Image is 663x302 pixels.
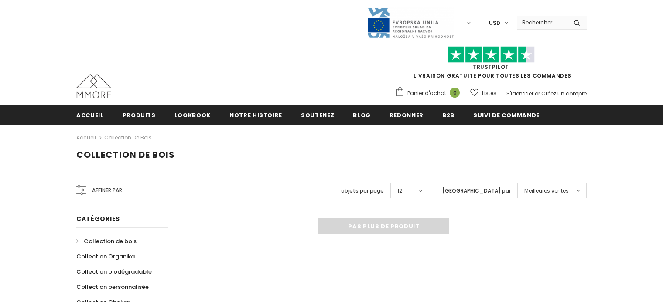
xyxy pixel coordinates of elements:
span: Notre histoire [229,111,282,119]
a: Suivi de commande [473,105,540,125]
a: Blog [353,105,371,125]
a: Collection de bois [76,234,137,249]
a: Collection Organika [76,249,135,264]
a: Lookbook [174,105,211,125]
span: 0 [450,88,460,98]
a: Collection personnalisée [76,279,149,295]
a: Collection biodégradable [76,264,152,279]
a: Listes [470,85,496,101]
span: Collection de bois [76,149,175,161]
span: LIVRAISON GRATUITE POUR TOUTES LES COMMANDES [395,50,587,79]
a: B2B [442,105,455,125]
span: Lookbook [174,111,211,119]
span: Accueil [76,111,104,119]
label: [GEOGRAPHIC_DATA] par [442,187,511,195]
span: Catégories [76,214,120,223]
span: Collection personnalisée [76,283,149,291]
a: Notre histoire [229,105,282,125]
input: Search Site [517,16,567,29]
a: Panier d'achat 0 [395,87,464,100]
a: Collection de bois [104,134,152,141]
a: Redonner [390,105,424,125]
a: S'identifier [506,90,533,97]
span: Affiner par [92,186,122,195]
span: B2B [442,111,455,119]
span: Collection biodégradable [76,268,152,276]
span: Suivi de commande [473,111,540,119]
a: Accueil [76,105,104,125]
span: Collection Organika [76,252,135,261]
img: Faites confiance aux étoiles pilotes [448,46,535,63]
span: Produits [123,111,156,119]
label: objets par page [341,187,384,195]
span: Panier d'achat [407,89,446,98]
span: soutenez [301,111,334,119]
span: 12 [397,187,402,195]
a: TrustPilot [473,63,509,71]
span: Collection de bois [84,237,137,245]
span: Listes [482,89,496,98]
a: Créez un compte [541,90,587,97]
a: Accueil [76,132,96,143]
span: Meilleures ventes [524,187,569,195]
span: Redonner [390,111,424,119]
img: Javni Razpis [367,7,454,39]
span: or [535,90,540,97]
span: Blog [353,111,371,119]
a: soutenez [301,105,334,125]
span: USD [489,19,500,27]
a: Produits [123,105,156,125]
img: Cas MMORE [76,74,111,98]
a: Javni Razpis [367,19,454,26]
